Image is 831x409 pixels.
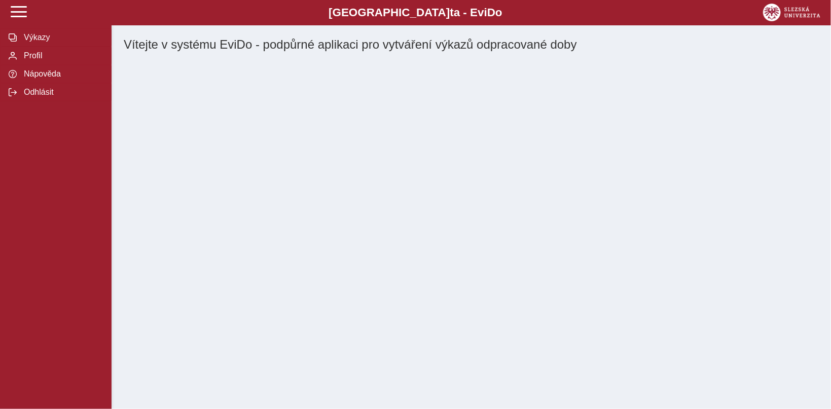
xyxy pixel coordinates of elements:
img: logo_web_su.png [763,4,820,21]
span: D [487,6,495,19]
span: t [450,6,453,19]
h1: Vítejte v systému EviDo - podpůrné aplikaci pro vytváření výkazů odpracované doby [124,38,819,52]
b: [GEOGRAPHIC_DATA] a - Evi [30,6,801,19]
span: o [495,6,502,19]
span: Odhlásit [21,88,103,97]
span: Nápověda [21,69,103,79]
span: Profil [21,51,103,60]
span: Výkazy [21,33,103,42]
